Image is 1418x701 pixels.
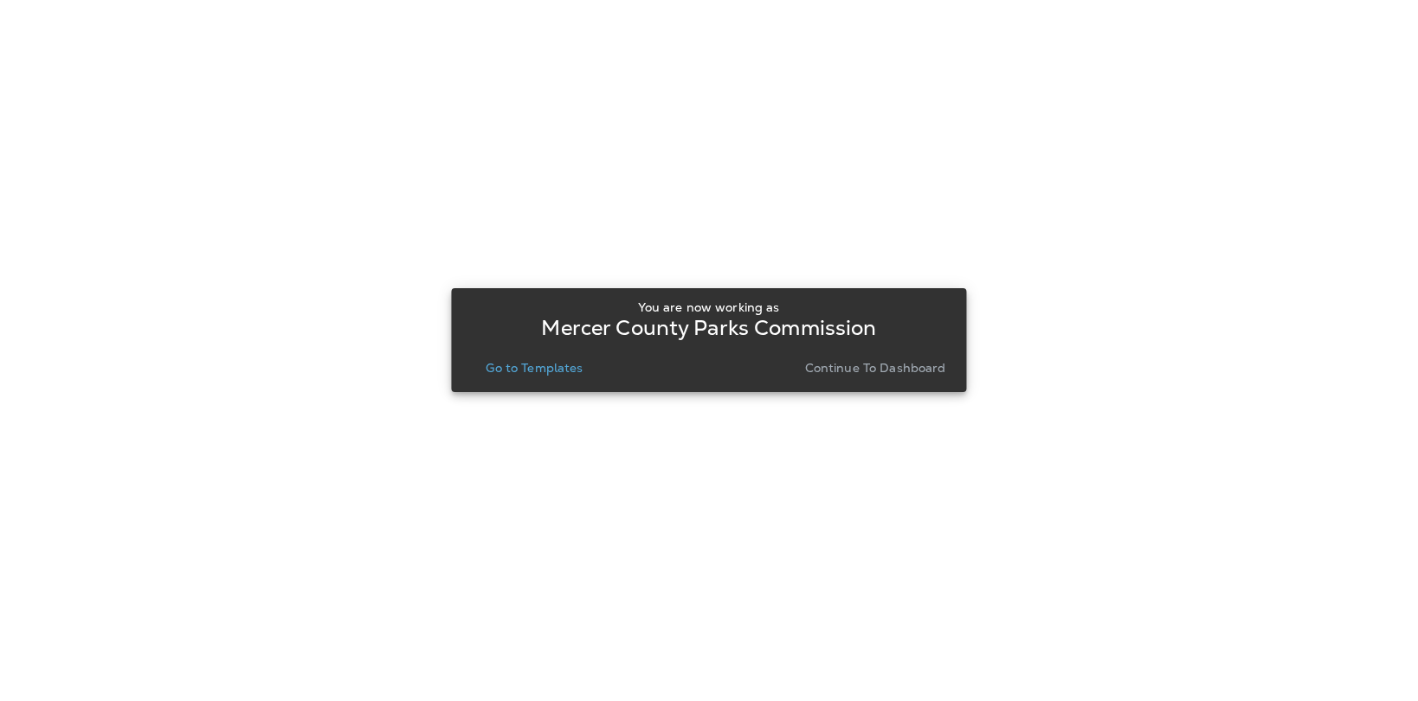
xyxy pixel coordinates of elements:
button: Continue to Dashboard [798,356,953,380]
p: Go to Templates [486,361,583,375]
p: Mercer County Parks Commission [541,321,876,335]
button: Go to Templates [479,356,590,380]
p: Continue to Dashboard [805,361,946,375]
p: You are now working as [638,300,779,314]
